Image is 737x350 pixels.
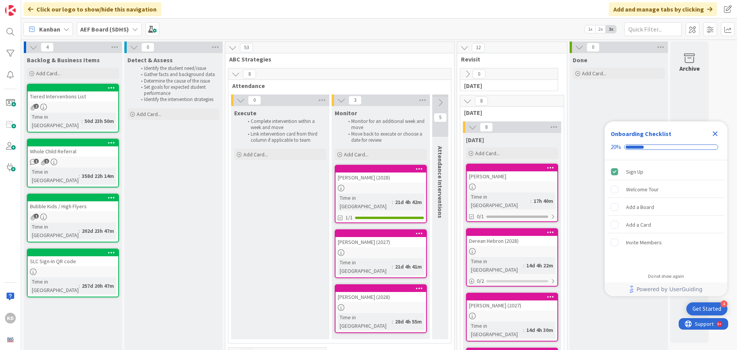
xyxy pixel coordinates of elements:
[81,117,83,125] span: :
[80,282,116,290] div: 257d 20h 47m
[79,282,80,290] span: :
[524,326,555,334] div: 14d 4h 30m
[27,56,100,64] span: Backlog & Business Items
[240,43,253,52] span: 53
[30,277,79,294] div: Time in [GEOGRAPHIC_DATA]
[573,56,587,64] span: Done
[137,65,218,71] li: Identify the student need/issue
[344,131,426,144] li: Move back to execute or choose a date for review
[36,70,61,77] span: Add Card...
[335,284,427,333] a: [PERSON_NAME] (2028)Time in [GEOGRAPHIC_DATA]:28d 4h 55m
[28,194,118,211] div: Bubble Kids / High Flyers
[686,302,727,315] div: Open Get Started checklist, remaining modules: 4
[28,91,118,101] div: Tiered Interventions List
[626,220,651,229] div: Add a Card
[79,172,80,180] span: :
[335,230,426,247] div: [PERSON_NAME] (2027)
[83,117,116,125] div: 50d 23h 50m
[30,168,79,184] div: Time in [GEOGRAPHIC_DATA]
[467,294,557,310] div: [PERSON_NAME] (2027)
[467,236,557,246] div: Derean Hebron (2028)
[467,276,557,286] div: 0/2
[648,273,684,279] div: Do not show again
[466,136,484,144] span: September 2025
[392,317,393,326] span: :
[234,109,256,117] span: Execute
[609,2,717,16] div: Add and manage tabs by clicking
[434,113,447,122] span: 5
[30,222,79,239] div: Time in [GEOGRAPHIC_DATA]
[461,55,557,63] span: Revisit
[467,164,557,181] div: [PERSON_NAME]
[41,43,54,52] span: 4
[27,194,119,242] a: Bubble Kids / High FlyersTime in [GEOGRAPHIC_DATA]:202d 23h 47m
[464,82,548,90] span: August 2025
[523,326,524,334] span: :
[243,118,325,131] li: Complete intervention within a week and move
[679,64,700,73] div: Archive
[523,261,524,270] span: :
[28,85,118,101] div: Tiered Interventions List
[137,71,218,78] li: Gather facts and background data
[524,261,555,270] div: 14d 4h 22m
[28,249,118,266] div: SLC Sign-In QR code
[137,96,218,103] li: Identify the intervention strategies
[137,78,218,84] li: Determine the cause of the issue
[338,258,392,275] div: Time in [GEOGRAPHIC_DATA]
[466,228,558,287] a: Derean Hebron (2028)Time in [GEOGRAPHIC_DATA]:14d 4h 22m0/2
[480,123,493,132] span: 8
[335,292,426,302] div: [PERSON_NAME] (2028)
[608,199,724,216] div: Add a Board is incomplete.
[587,43,600,52] span: 0
[30,113,81,129] div: Time in [GEOGRAPHIC_DATA]
[39,3,43,9] div: 9+
[16,1,35,10] span: Support
[626,202,654,212] div: Add a Board
[392,262,393,271] span: :
[466,164,558,222] a: [PERSON_NAME]Time in [GEOGRAPHIC_DATA]:17h 40m0/1
[436,146,444,218] span: Attendance Interventions
[80,172,116,180] div: 358d 22h 14m
[39,25,60,34] span: Kanban
[27,139,119,187] a: Whole Child ReferralTime in [GEOGRAPHIC_DATA]:358d 22h 14m
[608,234,724,251] div: Invite Members is incomplete.
[27,249,119,297] a: SLC Sign-In QR codeTime in [GEOGRAPHIC_DATA]:257d 20h 47m
[475,96,488,106] span: 8
[344,151,368,158] span: Add Card...
[469,192,530,209] div: Time in [GEOGRAPHIC_DATA]
[137,84,218,97] li: Set goals for expected student performance
[335,285,426,302] div: [PERSON_NAME] (2028)
[393,262,424,271] div: 21d 4h 41m
[5,334,16,345] img: avatar
[27,84,119,133] a: Tiered Interventions ListTime in [GEOGRAPHIC_DATA]:50d 23h 50m
[611,144,621,151] div: 20%
[5,313,16,323] div: KD
[344,118,426,131] li: Monitor for an additional week and move
[34,159,39,164] span: 1
[624,22,682,36] input: Quick Filter...
[605,282,727,296] div: Footer
[709,128,721,140] div: Close Checklist
[466,293,558,342] a: [PERSON_NAME] (2027)Time in [GEOGRAPHIC_DATA]:14d 4h 30m
[464,109,554,116] span: September 2025
[611,129,671,138] div: Onboarding Checklist
[636,285,702,294] span: Powered by UserGuiding
[473,70,486,79] span: 0
[23,2,161,16] div: Click our logo to show/hide this navigation
[467,171,557,181] div: [PERSON_NAME]
[626,167,643,176] div: Sign Up
[335,237,426,247] div: [PERSON_NAME] (2027)
[595,25,606,33] span: 2x
[44,159,49,164] span: 1
[335,165,427,223] a: [PERSON_NAME] (2028)Time in [GEOGRAPHIC_DATA]:21d 4h 42m1/1
[475,150,500,157] span: Add Card...
[243,70,256,79] span: 8
[469,322,523,338] div: Time in [GEOGRAPHIC_DATA]
[393,317,424,326] div: 28d 4h 55m
[392,198,393,206] span: :
[608,282,724,296] a: Powered by UserGuiding
[608,216,724,233] div: Add a Card is incomplete.
[472,43,485,52] span: 12
[393,198,424,206] div: 21d 4h 42m
[137,111,161,118] span: Add Card...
